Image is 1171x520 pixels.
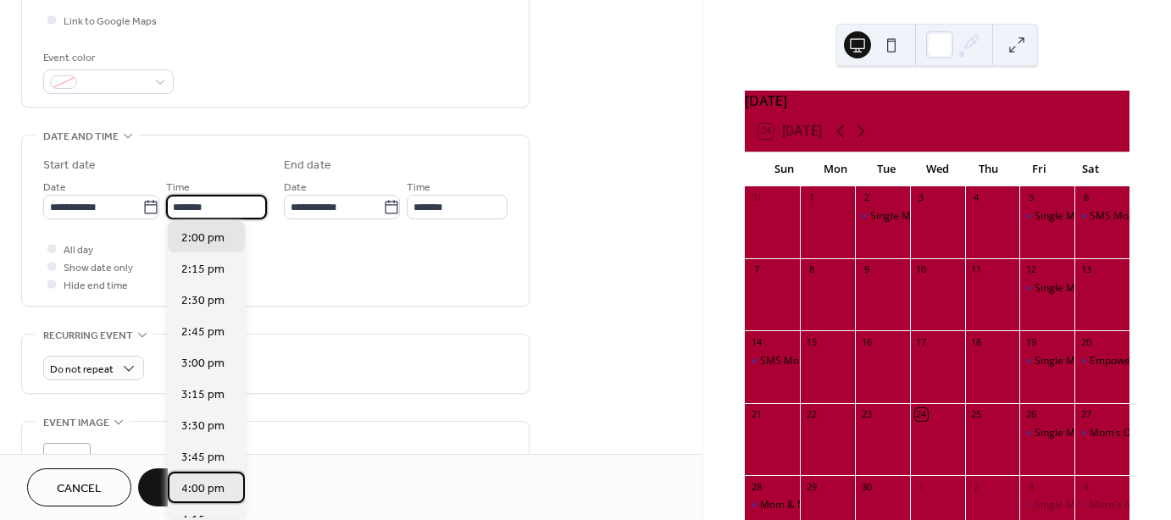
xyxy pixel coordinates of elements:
div: 1 [915,480,928,493]
div: 25 [970,408,983,421]
div: 17 [915,335,928,348]
div: 9 [860,263,873,276]
div: SMS Mom’s Day Out: Sound Bath, Meditation & Relaxation [745,354,800,368]
div: SMS Mom’s Day Out: Sound Bath, Meditation & Relaxation [760,354,1033,368]
div: Single Mom Strong's Career Advancement Coaching [1019,498,1074,512]
span: Hide end time [64,277,128,295]
div: 7 [750,263,763,276]
div: 16 [860,335,873,348]
div: 3 [915,191,928,204]
div: Single Mom Strong's Career Advancement Coaching [1019,354,1074,368]
span: Event image [43,414,109,432]
div: 19 [1024,335,1037,348]
div: 18 [970,335,983,348]
div: 5 [1024,191,1037,204]
span: 2:15 pm [181,261,225,279]
div: [DATE] [745,91,1129,111]
div: Fri [1013,152,1064,186]
div: 8 [805,263,818,276]
span: All day [64,241,93,259]
div: Mom & Me: Coffee & Connection by Single Mom Strong LA [745,498,800,512]
div: 24 [915,408,928,421]
span: Date [43,179,66,196]
div: 23 [860,408,873,421]
span: Cancel [57,480,102,498]
div: 20 [1079,335,1092,348]
div: 21 [750,408,763,421]
span: 2:00 pm [181,230,225,247]
div: 30 [860,480,873,493]
div: End date [284,157,331,174]
div: Event color [43,49,170,67]
span: Time [166,179,190,196]
div: Single Mom Strong's Career Advancement Coaching [1019,426,1074,440]
div: 11 [970,263,983,276]
div: 3 [1024,480,1037,493]
div: Single Mom [PERSON_NAME]'s Virtual Village- Monthly Chat! [870,209,1154,224]
div: 15 [805,335,818,348]
div: 27 [1079,408,1092,421]
div: Sun [758,152,809,186]
div: 2 [970,480,983,493]
button: Cancel [27,468,131,506]
div: 12 [1024,263,1037,276]
div: 4 [970,191,983,204]
span: 2:45 pm [181,324,225,341]
div: 31 [750,191,763,204]
div: ; [43,443,91,490]
span: Recurring event [43,327,133,345]
div: Single Mom Strong's Career Advancement Coaching [1019,209,1074,224]
div: Single Mom Strong's Virtual Village- Monthly Chat! [855,209,910,224]
div: Empowerment Workshop: Self-Defense [1074,354,1129,368]
span: 3:45 pm [181,449,225,467]
div: 22 [805,408,818,421]
span: 2:30 pm [181,292,225,310]
div: 13 [1079,263,1092,276]
div: Mon [809,152,860,186]
button: Save [138,468,225,506]
div: Start date [43,157,96,174]
span: Do not repeat [50,360,114,379]
span: Show date only [64,259,133,277]
div: Wed [912,152,963,186]
div: Mom’s Day Out: Color Me Creative with Single Mom Strong LA [1074,426,1129,440]
div: 1 [805,191,818,204]
div: 4 [1079,480,1092,493]
div: 29 [805,480,818,493]
div: Single Mom Strong's Career Advancement Coaching [1019,281,1074,296]
div: Tue [861,152,912,186]
div: Sat [1065,152,1116,186]
span: Time [407,179,430,196]
span: 3:15 pm [181,386,225,404]
span: Date [284,179,307,196]
div: 6 [1079,191,1092,204]
div: 26 [1024,408,1037,421]
div: SMS Mom & Me Event at the Sacramento River Cats game! [1074,209,1129,224]
span: 4:00 pm [181,480,225,498]
div: Mom's Night Out – The Art of War World Premiere! [1074,498,1129,512]
div: 28 [750,480,763,493]
div: 2 [860,191,873,204]
div: 14 [750,335,763,348]
div: Thu [963,152,1013,186]
div: 10 [915,263,928,276]
span: Link to Google Maps [64,13,157,30]
div: Mom & Me: Coffee & Connection by Single Mom Strong LA [760,498,1035,512]
span: 3:00 pm [181,355,225,373]
span: Date and time [43,128,119,146]
span: 3:30 pm [181,418,225,435]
